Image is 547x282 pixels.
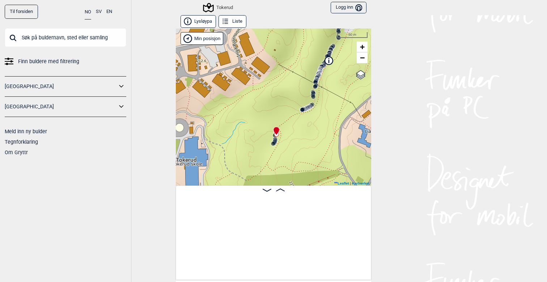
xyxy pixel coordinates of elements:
a: Leaflet [334,181,349,185]
span: | [350,181,351,185]
span: Finn buldere med filtrering [18,56,79,67]
div: 50 m [337,32,368,38]
a: Til forsiden [5,5,38,19]
a: Zoom out [357,52,368,63]
a: [GEOGRAPHIC_DATA] [5,101,117,112]
a: Zoom in [357,42,368,52]
input: Søk på buldernavn, sted eller samling [5,28,126,47]
a: Om Gryttr [5,149,28,155]
a: Finn buldere med filtrering [5,56,126,67]
div: Tokerud [184,149,188,153]
button: NO [85,5,91,19]
a: Layers [354,67,368,83]
div: Vis min posisjon [181,32,223,45]
a: Kartverket [352,181,369,185]
a: Tegnforklaring [5,139,38,145]
button: Logg inn [331,2,366,14]
a: Meld inn ny bulder [5,129,47,134]
button: Liste [219,15,246,28]
div: Tokerud [204,3,233,12]
button: SV [96,5,102,19]
a: [GEOGRAPHIC_DATA] [5,81,117,92]
button: Lysløypa [181,15,216,28]
span: + [360,42,365,51]
button: EN [106,5,112,19]
span: − [360,53,365,62]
